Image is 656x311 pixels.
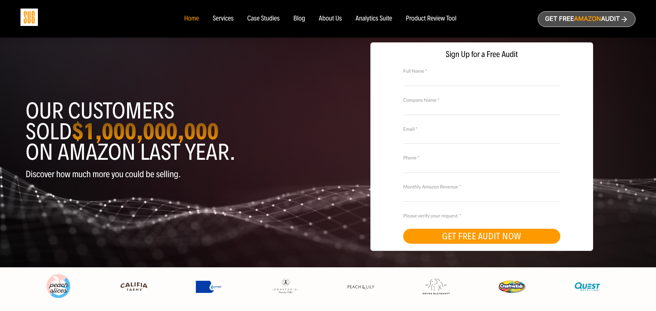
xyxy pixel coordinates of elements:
button: GET FREE AUDIT NOW [403,229,560,244]
img: Anastasia Beverly Hills [271,278,299,295]
a: Case Studies [247,15,280,23]
img: Califia Farms [120,280,148,294]
img: Sug [20,9,38,26]
h1: Our customers sold on Amazon last year. [26,101,323,162]
a: Blog [293,15,305,23]
p: Discover how much more you could be selling. [26,169,323,179]
input: Contact Number * [403,161,560,173]
label: Please verify your request. * [403,212,560,220]
img: Creative Kids [498,280,525,293]
img: Quest Nutriton [574,280,601,294]
label: Company Name * [403,96,560,104]
label: Phone * [403,154,560,161]
span: Sign Up for a Free Audit [378,50,586,59]
input: Email * [403,132,560,144]
a: About Us [319,15,342,23]
a: Services [213,15,233,23]
input: Monthly Amazon Revenue * [403,190,560,202]
label: Monthly Amazon Revenue * [403,183,560,190]
input: Full Name * [403,74,560,86]
strong: $1,000,000,000 [72,117,219,145]
label: Email * [403,125,560,133]
a: Analytics Suite [356,15,392,23]
img: Peach Slices [45,273,72,300]
span: Amazon [574,15,601,23]
a: Get freeAmazonAudit [538,11,635,27]
img: Peach & Lily [347,285,374,289]
img: Drunk Elephant [423,279,450,295]
input: Company Name * [403,103,560,115]
label: Full Name * [403,67,560,75]
a: Home [184,15,199,23]
img: Express Water [196,281,223,293]
a: Product Review Tool [406,15,456,23]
